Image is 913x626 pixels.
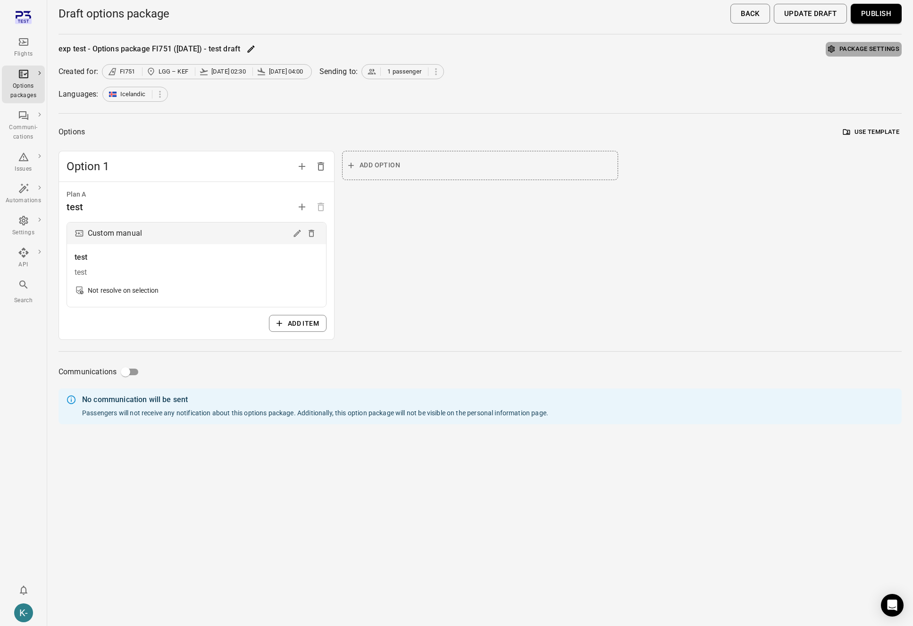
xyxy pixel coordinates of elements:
div: Automations [6,196,41,206]
div: Created for: [59,66,98,77]
button: Update draft [774,4,847,24]
a: Issues [2,148,45,177]
div: Sending to: [319,66,358,77]
span: 1 passenger [387,67,421,76]
button: Add option [342,151,618,180]
div: Search [6,296,41,305]
div: Icelandic [102,87,168,102]
button: Notifications [14,581,33,600]
a: API [2,244,45,272]
button: Add option [293,157,311,176]
button: Kristinn - avilabs [10,600,37,626]
a: Settings [2,212,45,240]
div: exp test - Options package FI751 ([DATE]) - test draft [59,43,240,55]
a: Communi-cations [2,107,45,145]
button: Delete option [311,157,330,176]
span: Delete option [311,161,330,170]
div: Open Intercom Messenger [881,594,904,617]
div: K- [14,603,33,622]
button: Delete [304,226,318,240]
div: Not resolve on selection [88,286,159,295]
span: Icelandic [120,90,145,99]
h1: Draft options package [59,6,169,21]
div: test [75,252,318,263]
div: Communi-cations [6,123,41,142]
span: Communications [59,365,117,379]
div: No communication will be sent [82,394,548,405]
span: Add option [360,159,400,171]
div: Flights [6,49,41,59]
div: test [75,267,318,278]
button: Publish [851,4,902,24]
a: Automations [2,180,45,208]
span: Add plan [293,202,311,211]
a: Flights [2,33,45,62]
div: Options packages [6,82,41,100]
span: Add option [293,161,311,170]
div: 1 passenger [361,64,444,79]
span: Options need to have at least one plan [311,202,330,211]
div: Options [59,125,85,139]
span: [DATE] 02:30 [211,67,246,76]
button: Back [730,4,770,24]
div: test [67,199,84,214]
span: Option 1 [67,159,293,174]
a: Options packages [2,66,45,103]
button: Use template [841,125,902,140]
div: Plan A [67,189,327,200]
button: Add item [269,315,327,332]
div: Passengers will not receive any notification about this options package. Additionally, this optio... [82,408,548,418]
div: Settings [6,228,41,238]
div: API [6,260,41,270]
button: Search [2,276,45,308]
div: Issues [6,165,41,174]
button: Package settings [826,42,902,57]
span: [DATE] 04:00 [269,67,303,76]
div: Languages: [59,89,99,100]
button: Add plan [293,198,311,216]
span: FI751 [120,67,135,76]
button: Edit [290,226,304,240]
div: Custom manual [88,227,142,240]
button: Edit [244,42,258,56]
span: LGG – KEF [159,67,188,76]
